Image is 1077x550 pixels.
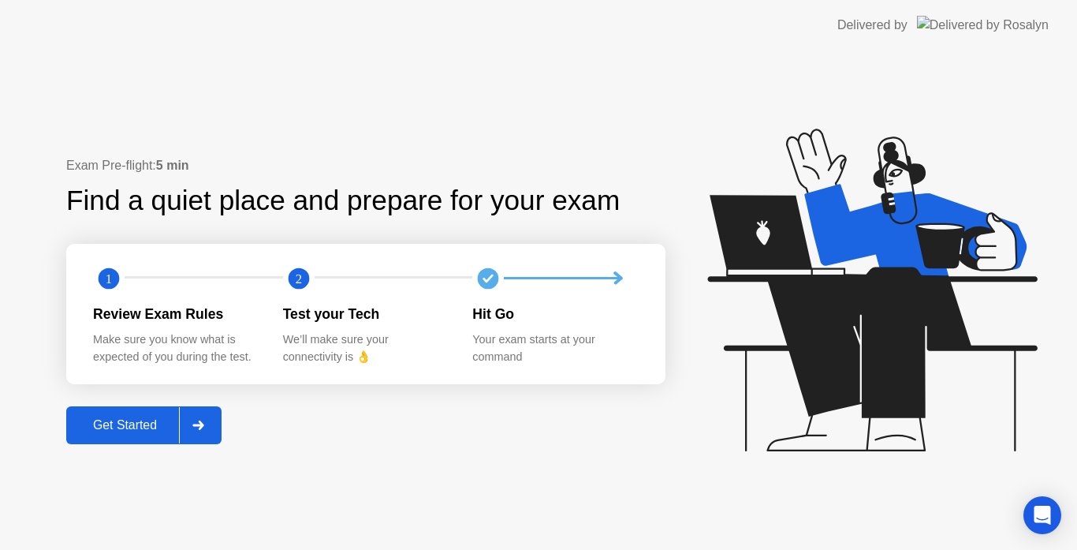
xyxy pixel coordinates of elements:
[472,304,637,324] div: Hit Go
[93,331,258,365] div: Make sure you know what is expected of you during the test.
[917,16,1049,34] img: Delivered by Rosalyn
[66,406,222,444] button: Get Started
[66,180,622,222] div: Find a quiet place and prepare for your exam
[283,331,448,365] div: We’ll make sure your connectivity is 👌
[296,271,302,286] text: 2
[71,418,179,432] div: Get Started
[93,304,258,324] div: Review Exam Rules
[106,271,112,286] text: 1
[837,16,907,35] div: Delivered by
[472,331,637,365] div: Your exam starts at your command
[283,304,448,324] div: Test your Tech
[156,159,189,172] b: 5 min
[66,156,665,175] div: Exam Pre-flight:
[1023,496,1061,534] div: Open Intercom Messenger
